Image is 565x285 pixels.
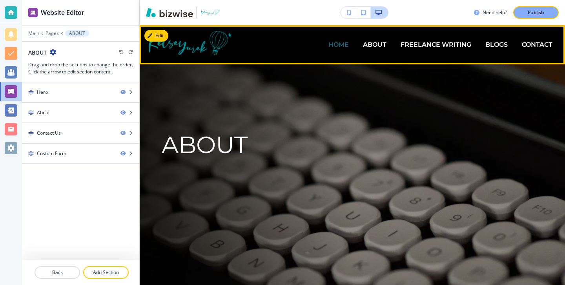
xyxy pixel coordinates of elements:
p: CONTACT [522,40,552,49]
div: DragHero [22,82,139,102]
img: THE WORLD ACCORDING TO KELSEY YUREK [145,28,239,61]
p: Back [35,269,79,276]
div: About [37,109,50,116]
button: Publish [513,6,559,19]
img: Drag [28,90,34,95]
p: Publish [528,9,544,16]
div: DragCustom Form [22,144,139,163]
div: DragAbout [22,103,139,122]
div: Hero [37,89,48,96]
button: Add Section [83,266,129,279]
p: ABOUT [363,40,386,49]
img: Drag [28,130,34,136]
div: DragContact Us [22,123,139,143]
button: Pages [46,31,59,36]
p: HOME [328,40,349,49]
p: Add Section [84,269,128,276]
h3: Drag and drop the sections to change the order. Click the arrow to edit section content. [28,61,133,75]
img: Drag [28,151,34,156]
button: Back [35,266,80,279]
h1: About [162,129,343,161]
button: ABOUT [65,30,89,37]
p: ABOUT [69,31,85,36]
h3: Need help? [483,9,507,16]
p: FREELANCE WRITING [401,40,471,49]
img: Bizwise Logo [146,8,193,17]
img: Your Logo [200,9,221,16]
button: Edit [144,30,168,42]
button: Main [28,31,39,36]
h2: ABOUT [28,48,47,57]
img: editor icon [28,8,38,17]
div: Contact Us [37,130,61,137]
img: Drag [28,110,34,115]
h2: Website Editor [41,8,84,17]
div: Custom Form [37,150,66,157]
p: BLOGS [485,40,508,49]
